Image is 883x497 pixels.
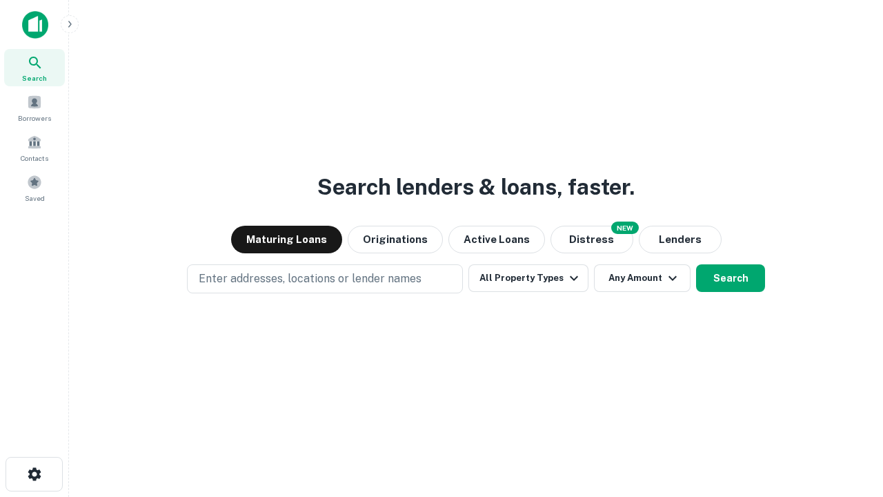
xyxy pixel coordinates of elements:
[696,264,765,292] button: Search
[4,169,65,206] a: Saved
[21,153,48,164] span: Contacts
[594,264,691,292] button: Any Amount
[639,226,722,253] button: Lenders
[611,222,639,234] div: NEW
[4,49,65,86] a: Search
[231,226,342,253] button: Maturing Loans
[468,264,588,292] button: All Property Types
[550,226,633,253] button: Search distressed loans with lien and other non-mortgage details.
[348,226,443,253] button: Originations
[4,129,65,166] a: Contacts
[814,387,883,453] iframe: Chat Widget
[22,11,48,39] img: capitalize-icon.png
[448,226,545,253] button: Active Loans
[199,271,421,287] p: Enter addresses, locations or lender names
[25,193,45,204] span: Saved
[4,89,65,126] a: Borrowers
[22,72,47,84] span: Search
[18,113,51,124] span: Borrowers
[317,170,635,204] h3: Search lenders & loans, faster.
[187,264,463,293] button: Enter addresses, locations or lender names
